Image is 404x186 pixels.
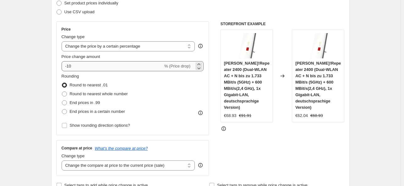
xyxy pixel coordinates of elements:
span: Price change amount [62,54,100,59]
button: What's the compare at price? [95,146,148,151]
span: End prices in a certain number [70,109,125,114]
span: Round to nearest .01 [70,83,108,87]
span: Change type [62,34,85,39]
div: €62.04 [295,113,308,119]
h6: STOREFRONT EXAMPLE [221,21,345,26]
div: help [197,162,204,168]
span: End prices in .99 [70,100,100,105]
span: Rounding [62,74,79,78]
span: Use CSV upload [64,9,95,14]
span: Round to nearest whole number [70,91,128,96]
span: [PERSON_NAME]!Repeater 2400 (Dual-WLAN AC + N bis zu 1.733 MBit/s (5GHz) + 600 MBit/s(2,4 GHz), 1... [295,61,341,110]
h3: Price [62,27,71,32]
span: Show rounding direction options? [70,123,130,128]
strike: €68.93 [310,113,323,119]
img: 61SXKeN9mEL_80x.jpg [306,33,331,58]
span: [PERSON_NAME]!Repeater 2400 (Dual-WLAN AC + N bis zu 1.733 MBit/s (5GHz) + 600 MBit/s(2,4 GHz), 1... [224,61,270,110]
div: €68.93 [224,113,237,119]
input: -15 [62,61,163,71]
h3: Compare at price [62,146,92,151]
span: % (Price drop) [164,64,190,68]
img: 61SXKeN9mEL_80x.jpg [234,33,259,58]
div: help [197,43,204,49]
strike: €91.91 [239,113,252,119]
span: Change type [62,154,85,158]
span: Set product prices individually [64,1,118,5]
